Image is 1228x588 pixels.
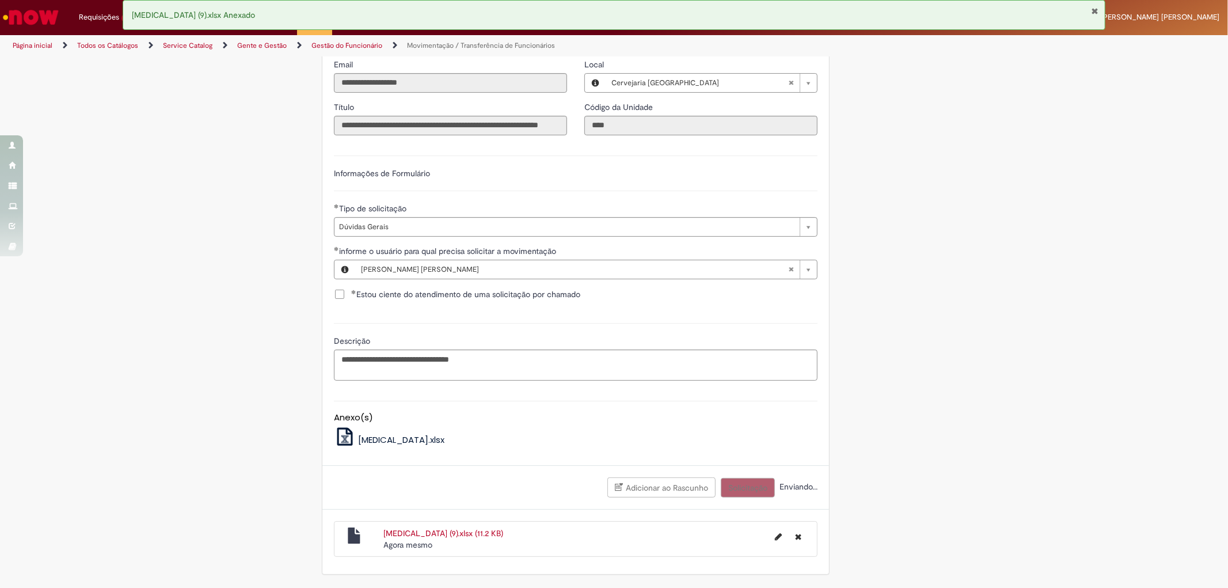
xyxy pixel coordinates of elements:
span: Necessários - informe o usuário para qual precisa solicitar a movimentação [339,246,558,256]
span: Somente leitura - Código da Unidade [584,102,655,112]
a: [MEDICAL_DATA].xlsx [334,434,444,446]
span: Cervejaria [GEOGRAPHIC_DATA] [611,74,788,92]
a: Movimentação / Transferência de Funcionários [407,41,555,50]
button: Fechar Notificação [1092,6,1099,16]
span: [MEDICAL_DATA].xlsx [358,434,444,446]
label: Somente leitura - Email [334,59,355,70]
span: Enviando... [777,481,818,492]
span: Requisições [79,12,119,23]
span: [PERSON_NAME] [PERSON_NAME] [361,260,788,279]
abbr: Limpar campo informe o usuário para qual precisa solicitar a movimentação [782,260,800,279]
label: Informações de Formulário [334,168,430,179]
abbr: Limpar campo Local [782,74,800,92]
a: Todos os Catálogos [77,41,138,50]
span: Descrição [334,336,372,346]
span: Obrigatório Preenchido [334,204,339,208]
img: ServiceNow [1,6,60,29]
span: Local [584,59,606,70]
input: Título [334,116,567,135]
button: Local, Visualizar este registro Cervejaria Pernambuco [585,74,606,92]
span: [PERSON_NAME] [PERSON_NAME] [1101,12,1219,22]
textarea: Descrição [334,350,818,381]
span: [MEDICAL_DATA] (9).xlsx Anexado [132,10,255,20]
a: Cervejaria [GEOGRAPHIC_DATA]Limpar campo Local [606,74,817,92]
a: Página inicial [13,41,52,50]
span: Tipo de solicitação [339,203,409,214]
button: Excluir Change Job (9).xlsx [788,528,808,546]
a: [MEDICAL_DATA] (9).xlsx (11.2 KB) [383,528,503,538]
span: Obrigatório Preenchido [351,290,356,294]
label: Somente leitura - Código da Unidade [584,101,655,113]
span: Agora mesmo [383,540,432,550]
button: informe o usuário para qual precisa solicitar a movimentação, Visualizar este registro Danilo De ... [334,260,355,279]
span: 16 [121,13,133,23]
a: Service Catalog [163,41,212,50]
a: Gente e Gestão [237,41,287,50]
span: Estou ciente do atendimento de uma solicitação por chamado [351,289,580,300]
button: Editar nome de arquivo Change Job (9).xlsx [768,528,789,546]
input: Código da Unidade [584,116,818,135]
label: Somente leitura - Título [334,101,356,113]
a: [PERSON_NAME] [PERSON_NAME]Limpar campo informe o usuário para qual precisa solicitar a movimentação [355,260,817,279]
span: Somente leitura - Título [334,102,356,112]
h5: Anexo(s) [334,413,818,423]
span: Dúvidas Gerais [339,218,794,236]
input: Email [334,73,567,93]
time: 30/09/2025 08:39:19 [383,540,432,550]
a: Gestão do Funcionário [311,41,382,50]
ul: Trilhas de página [9,35,810,56]
span: Obrigatório Preenchido [334,246,339,251]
